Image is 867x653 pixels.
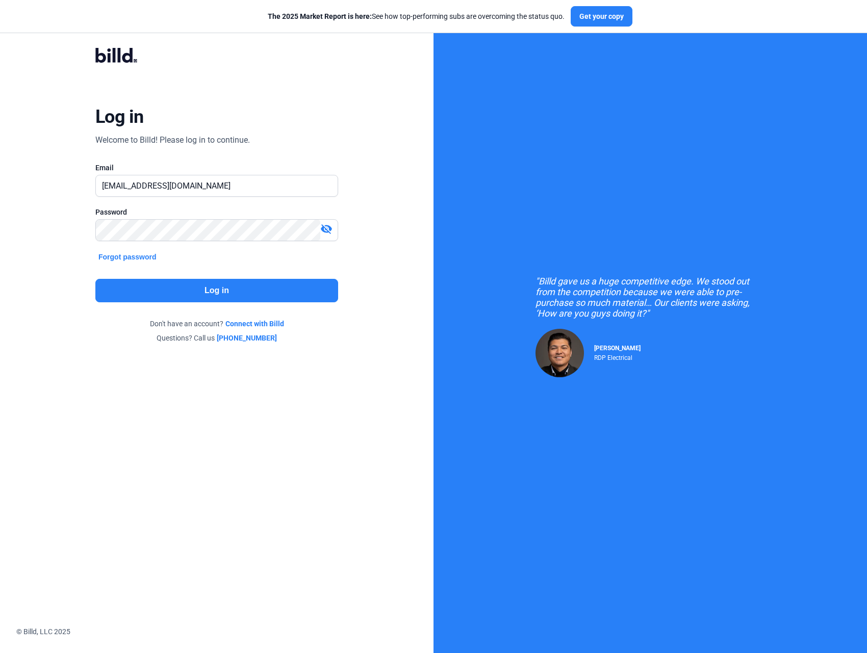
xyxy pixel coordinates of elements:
div: Don't have an account? [95,319,338,329]
div: Questions? Call us [95,333,338,343]
span: The 2025 Market Report is here: [268,12,372,20]
span: [PERSON_NAME] [594,345,641,352]
div: Email [95,163,338,173]
div: RDP Electrical [594,352,641,361]
a: [PHONE_NUMBER] [217,333,277,343]
div: Log in [95,106,144,128]
div: See how top-performing subs are overcoming the status quo. [268,11,565,21]
a: Connect with Billd [225,319,284,329]
div: Welcome to Billd! Please log in to continue. [95,134,250,146]
mat-icon: visibility_off [320,223,333,235]
button: Get your copy [571,6,632,27]
div: "Billd gave us a huge competitive edge. We stood out from the competition because we were able to... [535,276,765,319]
div: Password [95,207,338,217]
img: Raul Pacheco [535,329,584,377]
button: Log in [95,279,338,302]
button: Forgot password [95,251,160,263]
